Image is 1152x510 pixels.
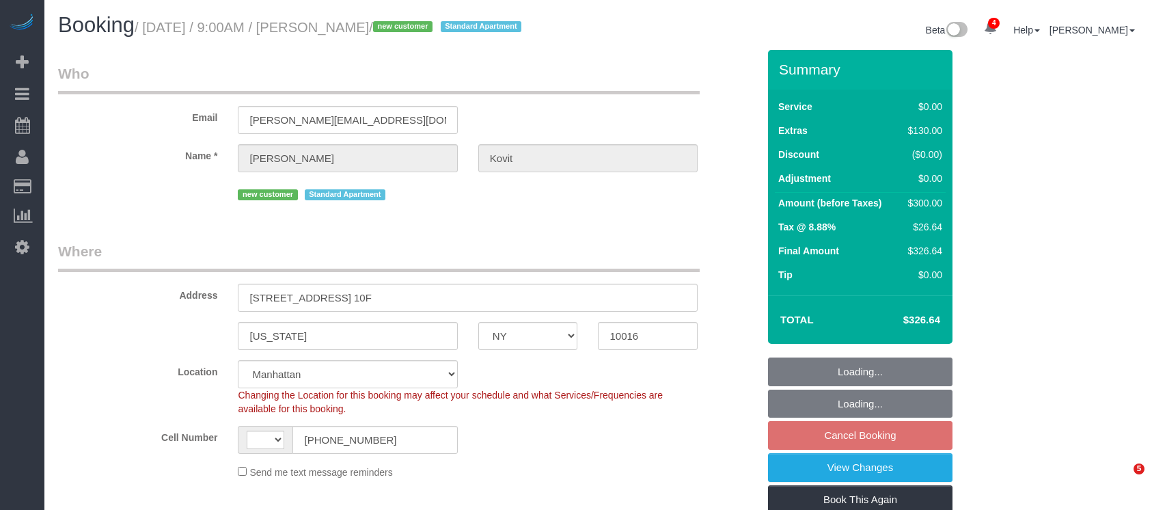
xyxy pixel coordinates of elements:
[926,25,968,36] a: Beta
[478,144,698,172] input: Last Name
[58,241,700,272] legend: Where
[778,172,831,185] label: Adjustment
[238,390,663,414] span: Changing the Location for this booking may affect your schedule and what Services/Frequencies are...
[779,62,946,77] h3: Summary
[903,268,942,282] div: $0.00
[778,100,812,113] label: Service
[903,148,942,161] div: ($0.00)
[1050,25,1135,36] a: [PERSON_NAME]
[48,360,228,379] label: Location
[373,21,433,32] span: new customer
[441,21,522,32] span: Standard Apartment
[903,220,942,234] div: $26.64
[945,22,968,40] img: New interface
[48,284,228,302] label: Address
[48,426,228,444] label: Cell Number
[903,172,942,185] div: $0.00
[778,220,836,234] label: Tax @ 8.88%
[369,20,525,35] span: /
[903,244,942,258] div: $326.64
[778,268,793,282] label: Tip
[903,124,942,137] div: $130.00
[977,14,1004,44] a: 4
[778,244,839,258] label: Final Amount
[238,189,297,200] span: new customer
[988,18,1000,29] span: 4
[238,322,457,350] input: City
[238,106,457,134] input: Email
[780,314,814,325] strong: Total
[58,13,135,37] span: Booking
[768,453,952,482] a: View Changes
[1134,464,1144,474] span: 5
[778,124,808,137] label: Extras
[238,144,457,172] input: First Name
[1106,464,1138,496] iframe: Intercom live chat
[8,14,36,33] img: Automaid Logo
[48,144,228,163] label: Name *
[903,196,942,210] div: $300.00
[778,196,881,210] label: Amount (before Taxes)
[135,20,525,35] small: / [DATE] / 9:00AM / [PERSON_NAME]
[778,148,819,161] label: Discount
[249,467,392,478] span: Send me text message reminders
[292,426,457,454] input: Cell Number
[598,322,698,350] input: Zip Code
[305,189,386,200] span: Standard Apartment
[862,314,940,326] h4: $326.64
[48,106,228,124] label: Email
[903,100,942,113] div: $0.00
[1013,25,1040,36] a: Help
[58,64,700,94] legend: Who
